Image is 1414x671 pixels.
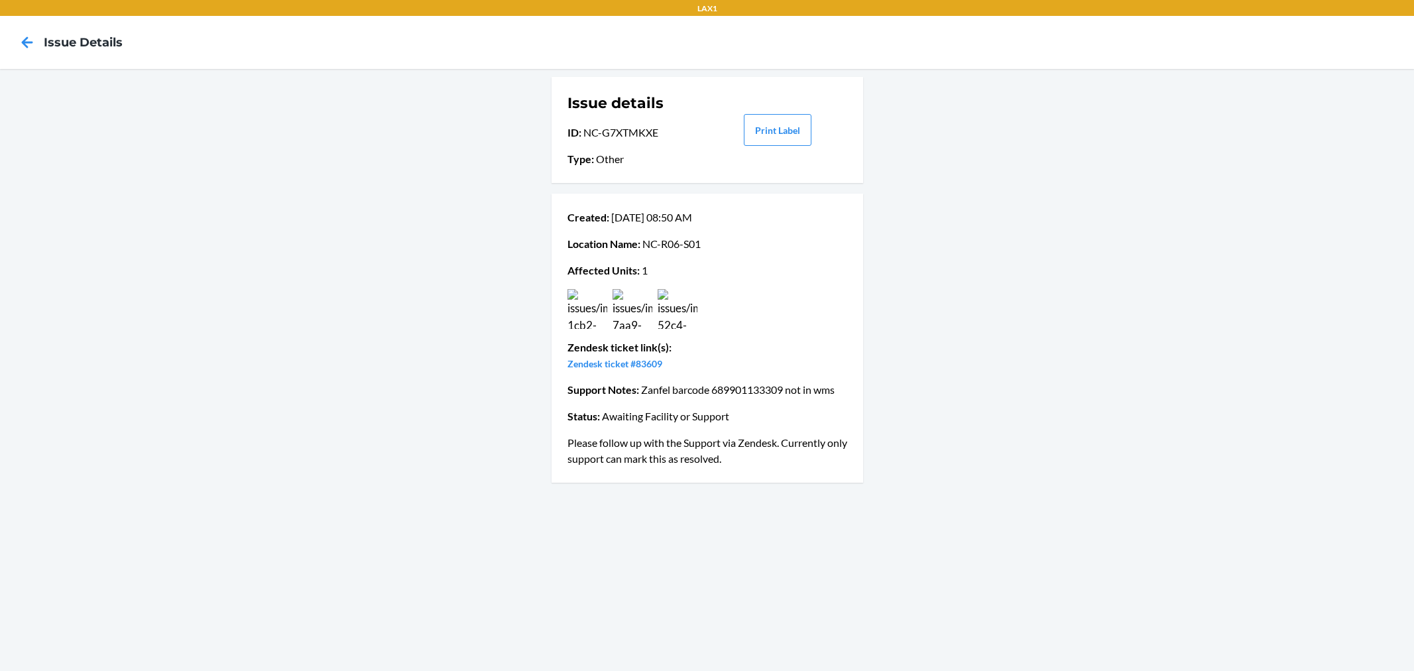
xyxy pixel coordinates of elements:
[567,383,639,396] span: Support Notes :
[567,126,581,139] span: ID :
[744,114,811,146] button: Print Label
[567,151,706,167] p: Other
[567,408,847,424] p: Awaiting Facility or Support
[567,263,847,278] p: 1
[658,289,697,329] img: issues/images/44837a21-52c4-49f7-9c1f-8140b44d904f.jpg
[613,289,652,329] img: issues/images/a306175b-7aa9-497b-b858-dcf48b1ec672.jpg
[567,341,672,353] span: Zendesk ticket link(s) :
[567,435,847,467] p: Please follow up with the Support via Zendesk. Currently only support can mark this as resolved.
[567,264,640,276] span: Affected Units :
[697,3,717,15] p: LAX1
[567,211,609,223] span: Created :
[44,34,123,51] h4: Issue details
[567,237,640,250] span: Location Name :
[567,152,594,165] span: Type :
[567,236,847,252] p: NC-R06-S01
[567,358,662,369] a: Zendesk ticket #83609
[567,289,607,329] img: issues/images/d0582881-1cb2-49f9-a432-12a13b2ae3ce.jpg
[567,125,706,141] p: NC-G7XTMKXE
[567,410,600,422] span: Status :
[567,382,847,398] p: Zanfel barcode 689901133309 not in wms
[567,93,706,114] h1: Issue details
[567,210,847,225] p: [DATE] 08:50 AM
